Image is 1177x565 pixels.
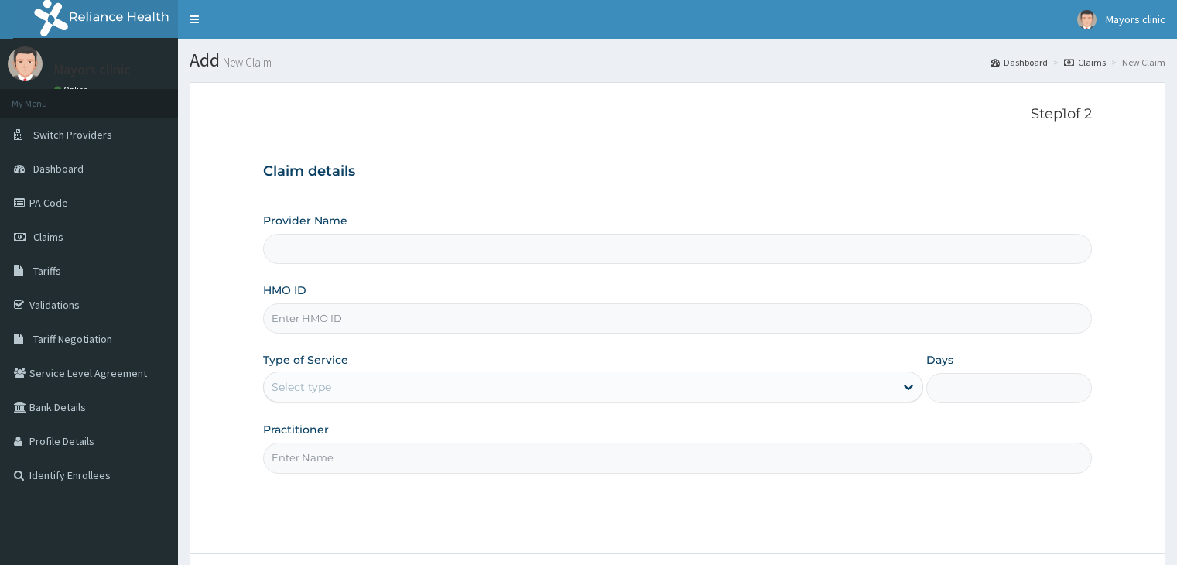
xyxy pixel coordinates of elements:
[33,332,112,346] span: Tariff Negotiation
[220,56,272,68] small: New Claim
[263,106,1091,123] p: Step 1 of 2
[263,352,348,368] label: Type of Service
[272,379,331,395] div: Select type
[263,303,1091,334] input: Enter HMO ID
[33,264,61,278] span: Tariffs
[1064,56,1106,69] a: Claims
[1077,10,1097,29] img: User Image
[54,63,131,77] p: Mayors clinic
[33,128,112,142] span: Switch Providers
[926,352,953,368] label: Days
[263,443,1091,473] input: Enter Name
[263,282,306,298] label: HMO ID
[263,163,1091,180] h3: Claim details
[263,422,329,437] label: Practitioner
[991,56,1048,69] a: Dashboard
[190,50,1165,70] h1: Add
[1106,12,1165,26] span: Mayors clinic
[8,46,43,81] img: User Image
[1107,56,1165,69] li: New Claim
[263,213,347,228] label: Provider Name
[33,230,63,244] span: Claims
[54,84,91,95] a: Online
[33,162,84,176] span: Dashboard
